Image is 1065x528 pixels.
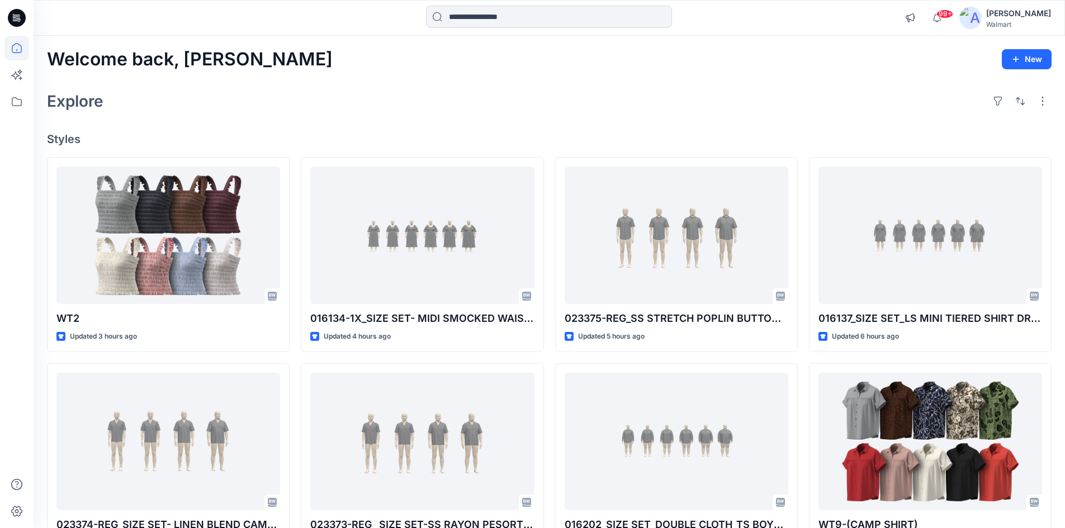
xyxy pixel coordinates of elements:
h2: Explore [47,92,103,110]
a: 016137_SIZE SET_LS MINI TIERED SHIRT DRESS [818,167,1042,305]
p: 016137_SIZE SET_LS MINI TIERED SHIRT DRESS [818,311,1042,326]
span: 99+ [936,9,953,18]
div: Walmart [986,20,1051,28]
p: Updated 4 hours ago [324,331,391,343]
a: 016134-1X_SIZE SET- MIDI SMOCKED WAIST DRESS -(18-07-25) [310,167,534,305]
div: [PERSON_NAME] [986,7,1051,20]
img: avatar [959,7,982,29]
h2: Welcome back, [PERSON_NAME] [47,49,333,70]
p: Updated 6 hours ago [832,331,899,343]
p: Updated 3 hours ago [70,331,137,343]
p: 016134-1X_SIZE SET- MIDI SMOCKED WAIST DRESS -([DATE]) [310,311,534,326]
a: 023373-REG_ SIZE SET-SS RAYON PESORT SHIRT-12-08-25 [310,373,534,511]
a: WT2 [56,167,280,305]
h4: Styles [47,132,1052,146]
button: New [1002,49,1052,69]
p: 023375-REG_SS STRETCH POPLIN BUTTON DOWN-20-08-25 [565,311,788,326]
p: Updated 5 hours ago [578,331,645,343]
a: WT9-(CAMP SHIRT) [818,373,1042,511]
p: WT2 [56,311,280,326]
a: 023374-REG_SIZE SET- LINEN BLEND CAMP SHIRT (12-08-25) [56,373,280,511]
a: 016202_SIZE SET_DOUBLE CLOTH_TS BOYFRIEND SHIRT [565,373,788,511]
a: 023375-REG_SS STRETCH POPLIN BUTTON DOWN-20-08-25 [565,167,788,305]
